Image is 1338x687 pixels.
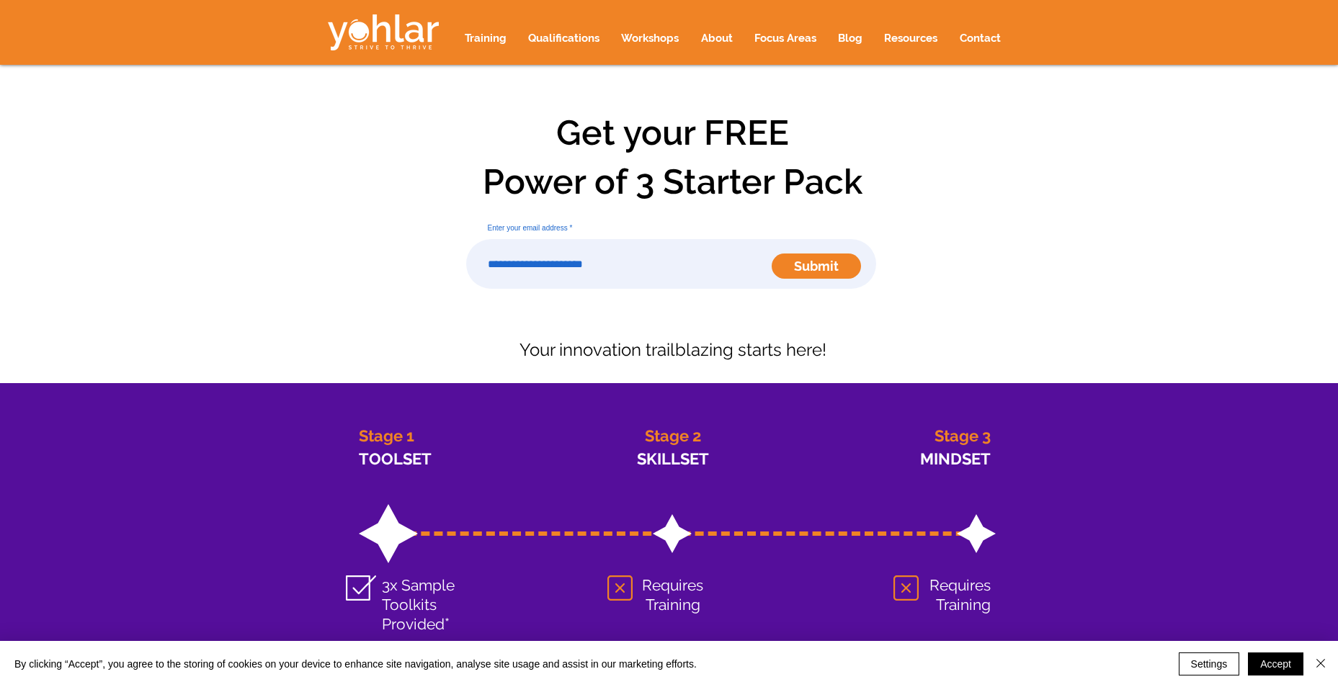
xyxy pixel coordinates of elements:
[614,21,686,55] p: Workshops
[831,21,870,55] p: Blog
[483,112,862,202] span: Get your FREE Power of 3 Starter Pack
[1312,655,1329,672] img: Close
[827,21,873,55] a: Blog
[920,449,991,468] span: MINDSET
[519,339,826,360] span: Your innovation trailblazing starts here!
[747,21,824,55] p: Focus Areas
[949,21,1012,55] a: Contact
[637,449,709,468] span: SKILLSET
[690,21,744,55] a: About
[466,225,876,232] label: Enter your email address
[454,21,1012,55] nav: Site
[877,21,945,55] p: Resources
[1312,652,1329,675] button: Close
[645,426,701,445] span: Stage 2
[14,657,697,670] span: By clicking “Accept”, you agree to the storing of cookies on your device to enhance site navigati...
[454,21,517,55] a: Training
[359,449,432,468] span: TOOLSET
[772,253,861,279] button: Submit
[953,21,1008,55] p: Contact
[328,14,439,50] img: Yohlar - Strive to Thrive logo
[610,21,690,55] a: Workshops
[873,21,949,55] div: Resources
[744,21,827,55] div: Focus Areas
[458,21,514,55] p: Training
[929,576,991,614] span: Requires Training
[1179,652,1240,675] button: Settings
[359,426,414,445] span: Stage 1
[642,576,703,614] span: Requires Training
[521,21,607,55] p: Qualifications
[694,21,740,55] p: About
[1248,652,1303,675] button: Accept
[935,426,991,445] span: Stage 3
[382,576,455,634] span: 3x Sample Toolkits Provided
[517,21,610,55] a: Qualifications
[794,257,839,275] span: Submit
